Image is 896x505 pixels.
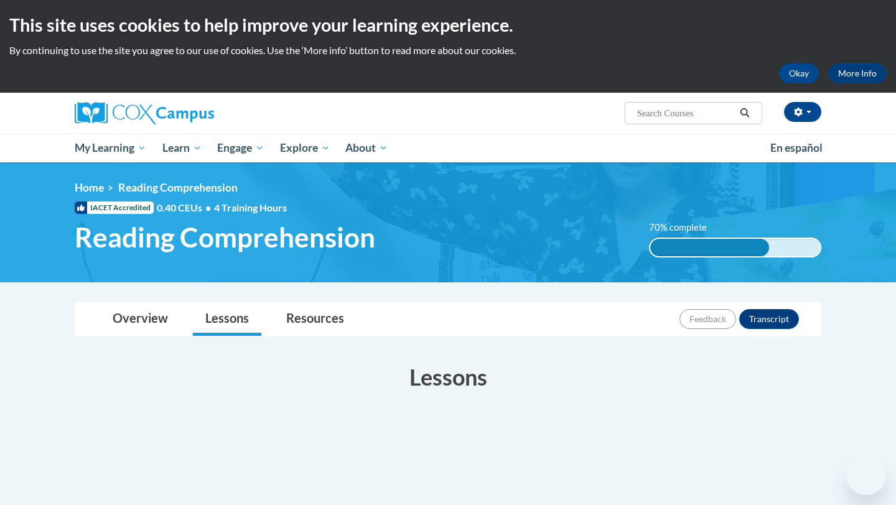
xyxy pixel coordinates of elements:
a: More Info [828,63,887,83]
button: Feedback [679,309,736,329]
div: 70% complete [650,239,769,256]
input: Search Courses [636,106,735,121]
a: Resources [274,303,357,336]
iframe: Button to launch messaging window [846,455,886,495]
h2: This site uses cookies to help improve your learning experience. [9,12,887,37]
span: My Learning [75,141,146,155]
button: Transcript [739,309,799,329]
span: Explore [280,141,330,155]
button: Search [735,106,754,121]
span: About [345,141,388,155]
a: Overview [100,303,180,336]
a: About [338,134,396,162]
span: 0.40 CEUs [157,201,214,215]
a: Cox Campus [75,102,311,124]
a: Lessons [193,303,261,336]
span: En español [770,141,823,154]
span: • [205,202,211,213]
a: En español [762,135,831,161]
span: Reading Comprehension [118,181,238,194]
a: My Learning [67,134,154,162]
span: Learn [162,141,202,155]
a: Engage [209,134,272,162]
a: Home [75,181,104,194]
span: 4 Training Hours [214,202,287,213]
span: IACET Accredited [75,202,154,214]
a: Learn [154,134,210,162]
div: Main menu [56,134,840,162]
h3: Lessons [75,361,821,392]
a: Explore [272,134,338,162]
label: 70% complete [649,221,721,234]
img: Cox Campus [75,102,214,124]
span: Reading Comprehension [75,221,375,254]
button: Account Settings [784,102,821,122]
p: By continuing to use the site you agree to our use of cookies. Use the ‘More info’ button to read... [9,44,887,57]
button: Okay [779,63,819,83]
span: Engage [217,141,264,155]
